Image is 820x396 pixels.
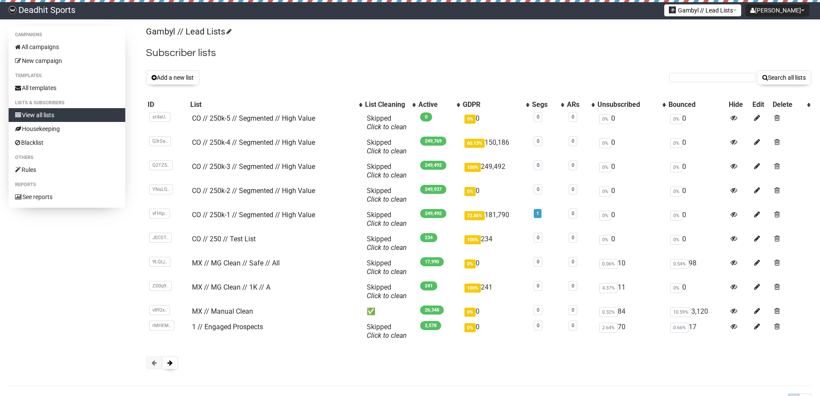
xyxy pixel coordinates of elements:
span: 2.64% [599,323,618,333]
td: 0 [596,111,667,135]
span: 10.59% [670,307,691,317]
a: Rules [9,163,125,177]
span: Skipped [367,235,407,252]
td: 10 [596,256,667,280]
th: ID: No sort applied, sorting is disabled [146,99,189,111]
span: 0% [670,211,682,221]
span: Skipped [367,211,407,228]
a: All templates [9,81,125,95]
a: 0 [537,323,539,328]
div: Hide [729,100,749,109]
span: 0% [670,235,682,245]
span: 17,990 [420,257,444,266]
th: ARs: No sort applied, activate to apply an ascending sort [565,99,596,111]
span: 72.86% [464,211,485,220]
td: 0 [667,183,727,207]
span: 249,769 [420,137,446,146]
a: Click to clean [367,171,407,179]
a: CO // 250k-2 // Segmented // High Value [192,187,315,195]
td: 150,186 [461,135,530,159]
td: 0 [596,231,667,256]
div: Edit [752,100,769,109]
span: 249,937 [420,185,446,194]
span: 0.54% [670,259,689,269]
a: Click to clean [367,292,407,300]
span: 0% [670,114,682,124]
a: CO // 250k-5 // Segmented // High Value [192,114,315,122]
span: 241 [420,281,437,290]
a: Click to clean [367,331,407,340]
td: 98 [667,256,727,280]
span: ZD0q9.. [149,281,172,291]
a: 0 [537,235,539,240]
a: 0 [572,235,574,240]
span: 60.13% [464,139,485,148]
span: v892x.. [149,305,170,315]
span: Skipped [367,283,407,300]
span: YNsLQ.. [149,184,173,194]
a: Click to clean [367,243,407,252]
a: 0 [537,187,539,192]
button: Gambyl // Lead Lists [664,4,741,16]
td: 0 [461,111,530,135]
span: 0% [599,114,611,124]
li: Campaigns [9,30,125,40]
th: Hide: No sort applied, sorting is disabled [727,99,751,111]
td: 17 [667,319,727,343]
span: rMHEM.. [149,321,174,331]
th: Bounced: No sort applied, sorting is disabled [667,99,727,111]
div: ID [148,100,187,109]
td: 0 [667,135,727,159]
a: Click to clean [367,123,407,131]
a: Click to clean [367,195,407,203]
a: 0 [572,323,574,328]
span: Skipped [367,259,407,276]
span: Skipped [367,162,407,179]
a: 0 [537,114,539,120]
td: 0 [667,207,727,231]
th: Unsubscribed: No sort applied, activate to apply an ascending sort [596,99,667,111]
td: 0 [667,159,727,183]
a: CO // 250k-4 // Segmented // High Value [192,138,315,147]
a: MX // Manual Clean [192,307,253,315]
a: Click to clean [367,268,407,276]
div: List [190,100,355,109]
span: 100% [464,235,481,244]
th: List: No sort applied, activate to apply an ascending sort [189,99,363,111]
span: 0% [599,162,611,172]
span: 0% [599,211,611,221]
a: Click to clean [367,147,407,155]
img: 3fbe88bd53d624040ed5a02265cbbb0f [9,6,16,14]
img: 2.jpg [669,6,676,13]
span: 0% [670,162,682,172]
a: 0 [572,187,574,192]
a: CO // 250k-3 // Segmented // High Value [192,162,315,171]
td: 11 [596,280,667,304]
span: Skipped [367,323,407,340]
span: 0% [464,323,476,332]
td: 70 [596,319,667,343]
span: 0% [670,187,682,196]
a: New campaign [9,54,125,68]
a: 0 [572,162,574,168]
li: Lists & subscribers [9,98,125,108]
td: 0 [461,256,530,280]
td: 0 [461,183,530,207]
td: 0 [667,280,727,304]
div: GDPR [463,100,522,109]
span: Q2TZ5.. [149,160,173,170]
a: Blacklist [9,136,125,150]
a: 1 // Engaged Prospects [192,323,263,331]
li: Others [9,153,125,163]
span: 100% [464,284,481,293]
td: 0 [596,183,667,207]
span: 0% [464,259,476,268]
div: Segs [532,100,557,109]
a: CO // 250 // Test List [192,235,256,243]
th: Active: No sort applied, activate to apply an ascending sort [417,99,461,111]
th: Delete: No sort applied, activate to apply an ascending sort [771,99,811,111]
span: 0% [599,235,611,245]
a: 1 [536,211,539,216]
td: 0 [596,207,667,231]
td: 0 [461,304,530,319]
